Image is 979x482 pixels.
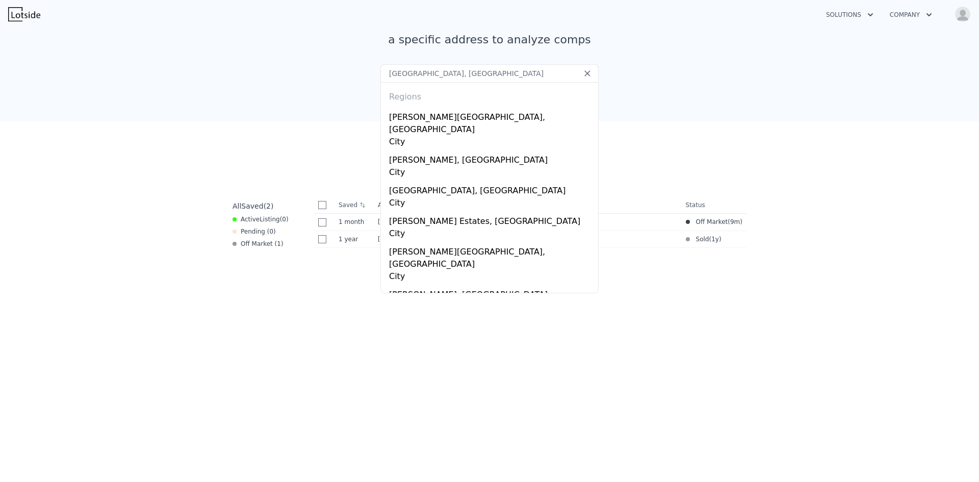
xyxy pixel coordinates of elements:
[389,270,594,285] div: City
[690,218,730,226] span: Off Market (
[241,215,289,223] span: Active ( 0 )
[339,235,370,243] time: 2024-07-25 17:14
[389,227,594,242] div: City
[233,201,273,211] div: All ( 2 )
[389,150,594,166] div: [PERSON_NAME], [GEOGRAPHIC_DATA]
[385,83,594,107] div: Regions
[690,235,712,243] span: Sold (
[389,181,594,197] div: [GEOGRAPHIC_DATA], [GEOGRAPHIC_DATA]
[380,64,599,83] input: Search an address or region...
[389,242,594,270] div: [PERSON_NAME][GEOGRAPHIC_DATA], [GEOGRAPHIC_DATA]
[882,6,940,24] button: Company
[389,136,594,150] div: City
[740,218,742,226] span: )
[334,197,374,213] th: Saved
[8,7,40,21] img: Lotside
[375,14,604,48] div: Search a region to find deals or look up a specific address to analyze comps
[228,154,751,172] div: Saved Properties
[389,107,594,136] div: [PERSON_NAME][GEOGRAPHIC_DATA], [GEOGRAPHIC_DATA]
[233,240,284,248] div: Off Market ( 1 )
[389,197,594,211] div: City
[730,218,740,226] time: 2024-11-07 06:00
[378,218,439,225] span: [STREET_ADDRESS]
[389,285,594,301] div: [PERSON_NAME], [GEOGRAPHIC_DATA]
[682,197,746,214] th: Status
[233,227,276,236] div: Pending ( 0 )
[818,6,882,24] button: Solutions
[711,235,719,243] time: 2024-07-25 03:39
[389,211,594,227] div: [PERSON_NAME] Estates, [GEOGRAPHIC_DATA]
[374,197,681,214] th: Address
[719,235,722,243] span: )
[241,202,263,210] span: Saved
[389,166,594,181] div: City
[339,218,370,226] time: 2025-07-17 18:47
[260,216,280,223] span: Listing
[378,236,439,243] span: [STREET_ADDRESS]
[955,6,971,22] img: avatar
